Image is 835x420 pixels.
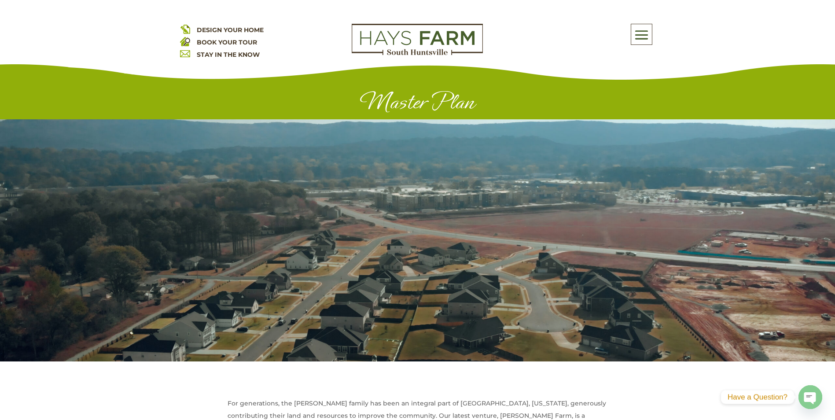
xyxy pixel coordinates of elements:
img: Logo [352,24,483,55]
a: BOOK YOUR TOUR [197,38,257,46]
a: STAY IN THE KNOW [197,51,260,59]
h1: Master Plan [180,89,655,119]
a: hays farm homes huntsville development [352,49,483,57]
img: book your home tour [180,36,190,46]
